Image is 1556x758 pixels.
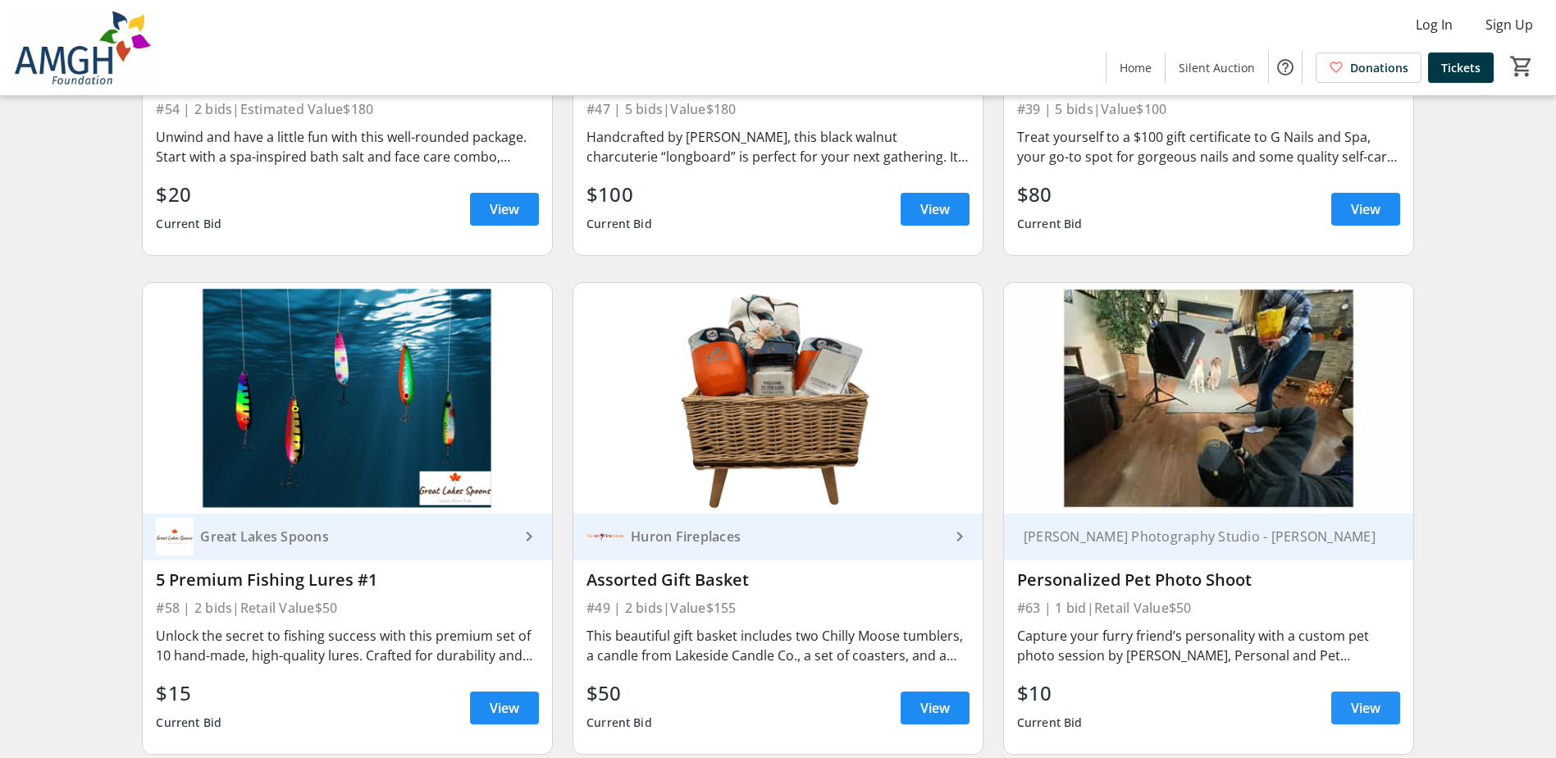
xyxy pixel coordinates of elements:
[1350,59,1408,76] span: Donations
[573,283,983,514] img: Assorted Gift Basket
[156,98,539,121] div: #54 | 2 bids | Estimated Value $180
[1351,199,1380,219] span: View
[1485,15,1533,34] span: Sign Up
[586,180,652,209] div: $100
[901,692,970,724] a: View
[586,626,970,665] div: This beautiful gift basket includes two Chilly Moose tumblers, a candle from Lakeside Candle Co.,...
[1316,53,1421,83] a: Donations
[143,283,552,514] img: 5 Premium Fishing Lures #1
[156,570,539,590] div: 5 Premium Fishing Lures #1
[1441,59,1481,76] span: Tickets
[1403,11,1466,38] button: Log In
[1017,127,1400,167] div: Treat yourself to a $100 gift certificate to G Nails and Spa, your go-to spot for gorgeous nails ...
[586,708,652,737] div: Current Bid
[1331,692,1400,724] a: View
[624,528,950,545] div: Huron Fireplaces
[1017,708,1083,737] div: Current Bid
[156,180,221,209] div: $20
[490,698,519,718] span: View
[470,692,539,724] a: View
[1416,15,1453,34] span: Log In
[950,527,970,546] mat-icon: keyboard_arrow_right
[1017,570,1400,590] div: Personalized Pet Photo Shoot
[490,199,519,219] span: View
[156,209,221,239] div: Current Bid
[1351,698,1380,718] span: View
[1017,596,1400,619] div: #63 | 1 bid | Retail Value $50
[156,626,539,665] div: Unlock the secret to fishing success with this premium set of 10 hand-made, high-quality lures. C...
[586,596,970,619] div: #49 | 2 bids | Value $155
[920,698,950,718] span: View
[470,193,539,226] a: View
[901,193,970,226] a: View
[573,514,983,560] a: Huron FireplacesHuron Fireplaces
[156,127,539,167] div: Unwind and have a little fun with this well-rounded package. Start with a spa-inspired bath salt ...
[519,527,539,546] mat-icon: keyboard_arrow_right
[1004,283,1413,514] img: Personalized Pet Photo Shoot
[1017,98,1400,121] div: #39 | 5 bids | Value $100
[156,678,221,708] div: $15
[1428,53,1494,83] a: Tickets
[1269,51,1302,84] button: Help
[1017,626,1400,665] div: Capture your furry friend’s personality with a custom pet photo session by [PERSON_NAME], Persona...
[920,199,950,219] span: View
[1166,53,1268,83] a: Silent Auction
[586,98,970,121] div: #47 | 5 bids | Value $180
[586,570,970,590] div: Assorted Gift Basket
[1017,180,1083,209] div: $80
[1331,193,1400,226] a: View
[586,209,652,239] div: Current Bid
[586,678,652,708] div: $50
[1179,59,1255,76] span: Silent Auction
[156,708,221,737] div: Current Bid
[586,518,624,555] img: Huron Fireplaces
[1507,52,1536,81] button: Cart
[1472,11,1546,38] button: Sign Up
[10,7,156,89] img: Alexandra Marine & General Hospital Foundation's Logo
[586,127,970,167] div: Handcrafted by [PERSON_NAME], this black walnut charcuterie “longboard” is perfect for your next ...
[1017,528,1380,545] div: [PERSON_NAME] Photography Studio - [PERSON_NAME]
[194,528,519,545] div: Great Lakes Spoons
[1107,53,1165,83] a: Home
[1120,59,1152,76] span: Home
[156,518,194,555] img: Great Lakes Spoons
[1017,209,1083,239] div: Current Bid
[1017,678,1083,708] div: $10
[143,514,552,560] a: Great Lakes SpoonsGreat Lakes Spoons
[156,596,539,619] div: #58 | 2 bids | Retail Value $50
